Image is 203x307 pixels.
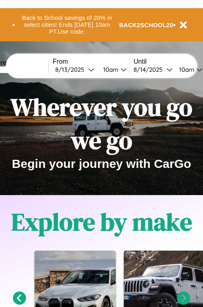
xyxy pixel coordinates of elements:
div: 8 / 13 / 2025 [55,66,88,73]
div: 8 / 14 / 2025 [134,66,166,73]
div: 10am [99,66,121,73]
div: 10am [175,66,197,73]
h1: Explore by make [11,205,192,238]
b: BACK2SCHOOL20 [119,21,173,28]
label: From [53,58,129,65]
button: Back to School savings of 20% in select cities! Ends [DATE] 10am PT.Use code: [15,12,119,37]
button: 8/13/2025 [53,65,97,74]
button: 10am [97,65,129,74]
